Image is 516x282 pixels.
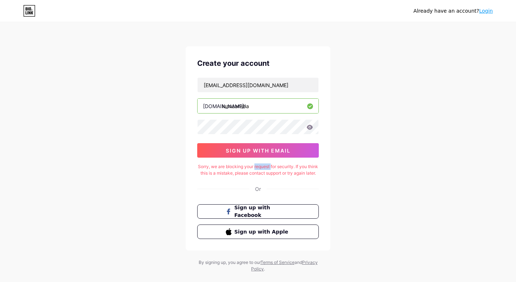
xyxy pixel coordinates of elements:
div: [DOMAIN_NAME]/ [203,102,246,110]
span: Sign up with Apple [234,228,291,236]
div: Sorry, we are blocking your request for security. If you think this is a mistake, please contact ... [197,163,319,176]
span: sign up with email [226,148,291,154]
a: Login [479,8,493,14]
button: sign up with email [197,143,319,158]
button: Sign up with Apple [197,225,319,239]
input: Email [198,78,318,92]
div: Or [255,185,261,193]
button: Sign up with Facebook [197,204,319,219]
div: Create your account [197,58,319,69]
div: Already have an account? [414,7,493,15]
span: Sign up with Facebook [234,204,291,219]
div: By signing up, you agree to our and . [196,259,320,272]
input: username [198,99,318,113]
a: Terms of Service [261,260,295,265]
